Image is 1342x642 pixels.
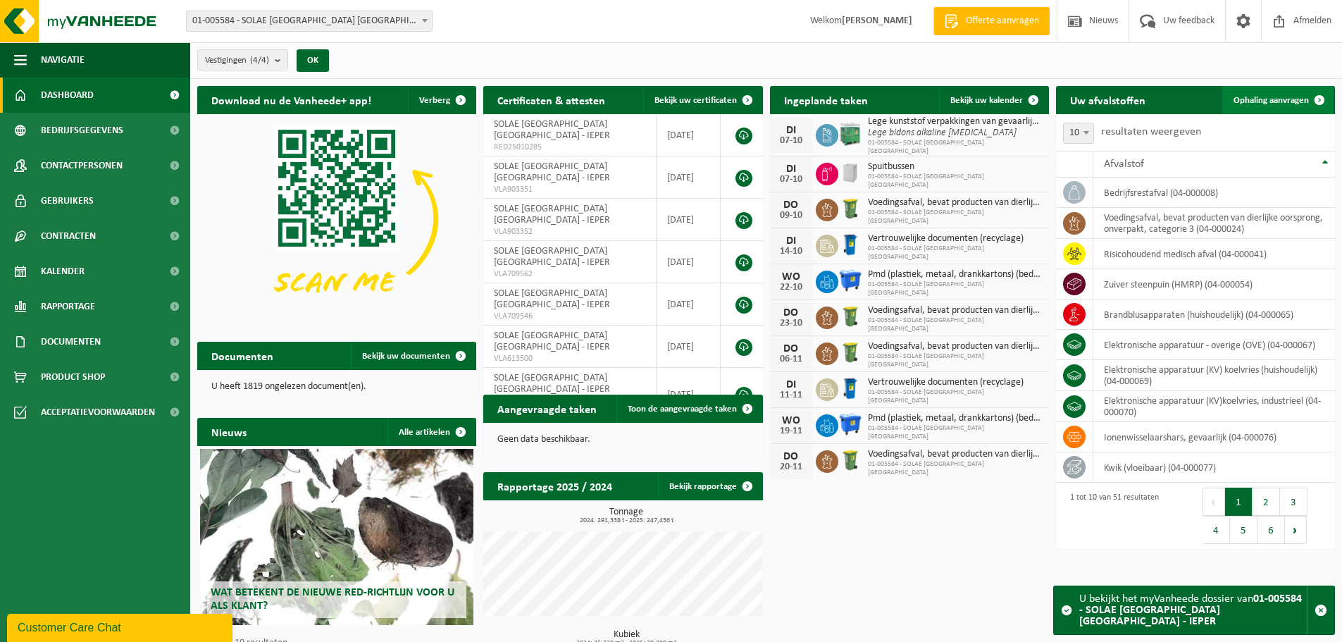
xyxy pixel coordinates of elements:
span: 01-005584 - SOLAE BELGIUM NV - IEPER [187,11,432,31]
img: WB-0240-HPE-GN-50 [838,340,862,364]
a: Offerte aanvragen [933,7,1050,35]
button: 3 [1280,488,1307,516]
td: [DATE] [657,326,721,368]
td: bedrijfsrestafval (04-000008) [1093,178,1335,208]
a: Bekijk uw documenten [351,342,475,370]
td: elektronische apparatuur (KV) koelvries (huishoudelijk) (04-000069) [1093,360,1335,391]
div: DO [777,199,805,211]
span: Navigatie [41,42,85,78]
div: DI [777,163,805,175]
img: WB-0240-HPE-GN-50 [838,304,862,328]
td: kwik (vloeibaar) (04-000077) [1093,452,1335,483]
span: Ophaling aanvragen [1234,96,1309,105]
div: WO [777,271,805,283]
img: WB-0240-HPE-BE-09 [838,233,862,257]
a: Bekijk uw certificaten [643,86,762,114]
td: [DATE] [657,156,721,199]
span: Verberg [419,96,450,105]
img: PB-HB-1400-HPE-GN-11 [838,121,862,147]
span: Afvalstof [1104,159,1144,170]
img: Download de VHEPlus App [197,114,476,323]
span: Rapportage [41,289,95,324]
a: Toon de aangevraagde taken [616,395,762,423]
td: elektronische apparatuur (KV)koelvries, industrieel (04-000070) [1093,391,1335,422]
span: 01-005584 - SOLAE [GEOGRAPHIC_DATA] [GEOGRAPHIC_DATA] [868,280,1042,297]
span: Dashboard [41,78,94,113]
button: 2 [1253,488,1280,516]
a: Bekijk uw kalender [939,86,1048,114]
span: Vertrouwelijke documenten (recyclage) [868,233,1042,245]
td: [DATE] [657,199,721,241]
td: [DATE] [657,114,721,156]
td: [DATE] [657,368,721,421]
div: DO [777,307,805,319]
td: voedingsafval, bevat producten van dierlijke oorsprong, onverpakt, categorie 3 (04-000024) [1093,208,1335,239]
div: 1 tot 10 van 51 resultaten [1063,486,1159,545]
td: elektronische apparatuur - overige (OVE) (04-000067) [1093,330,1335,360]
span: Bekijk uw certificaten [654,96,737,105]
img: WB-0240-HPE-GN-50 [838,197,862,221]
span: 01-005584 - SOLAE [GEOGRAPHIC_DATA] [GEOGRAPHIC_DATA] [868,424,1042,441]
div: 07-10 [777,136,805,146]
span: SOLAE [GEOGRAPHIC_DATA] [GEOGRAPHIC_DATA] - IEPER [494,288,610,310]
button: 4 [1203,516,1230,544]
span: SOLAE [GEOGRAPHIC_DATA] [GEOGRAPHIC_DATA] - IEPER [494,204,610,226]
span: Vertrouwelijke documenten (recyclage) [868,377,1042,388]
h2: Download nu de Vanheede+ app! [197,86,385,113]
button: Vestigingen(4/4) [197,49,288,70]
span: SOLAE [GEOGRAPHIC_DATA] [GEOGRAPHIC_DATA] - IEPER [494,331,610,352]
span: Voedingsafval, bevat producten van dierlijke oorsprong, onverpakt, categorie 3 [868,341,1042,352]
td: ionenwisselaarshars, gevaarlijk (04-000076) [1093,422,1335,452]
span: Wat betekent de nieuwe RED-richtlijn voor u als klant? [211,587,454,612]
strong: [PERSON_NAME] [842,16,912,26]
span: Acceptatievoorwaarden [41,395,155,430]
span: Voedingsafval, bevat producten van dierlijke oorsprong, onverpakt, categorie 3 [868,305,1042,316]
h2: Documenten [197,342,287,369]
span: 10 [1064,123,1093,143]
span: Voedingsafval, bevat producten van dierlijke oorsprong, onverpakt, categorie 3 [868,449,1042,460]
span: VLA709562 [494,268,645,280]
td: zuiver steenpuin (HMRP) (04-000054) [1093,269,1335,300]
span: 01-005584 - SOLAE BELGIUM NV - IEPER [186,11,433,32]
div: DO [777,343,805,354]
span: Bekijk uw documenten [362,352,450,361]
span: 01-005584 - SOLAE [GEOGRAPHIC_DATA] [GEOGRAPHIC_DATA] [868,209,1042,226]
h2: Aangevraagde taken [483,395,611,422]
span: SOLAE [GEOGRAPHIC_DATA] [GEOGRAPHIC_DATA] - IEPER [494,161,610,183]
a: Ophaling aanvragen [1222,86,1334,114]
div: WO [777,415,805,426]
span: Product Shop [41,359,105,395]
label: resultaten weergeven [1101,126,1201,137]
button: Verberg [408,86,475,114]
strong: 01-005584 - SOLAE [GEOGRAPHIC_DATA] [GEOGRAPHIC_DATA] - IEPER [1079,593,1302,627]
span: SOLAE [GEOGRAPHIC_DATA] [GEOGRAPHIC_DATA] - IEPER [494,119,610,141]
span: Contactpersonen [41,148,123,183]
span: VLA709546 [494,311,645,322]
div: 20-11 [777,462,805,472]
span: VLA903352 [494,226,645,237]
span: 01-005584 - SOLAE [GEOGRAPHIC_DATA] [GEOGRAPHIC_DATA] [868,139,1042,156]
span: Kalender [41,254,85,289]
a: Wat betekent de nieuwe RED-richtlijn voor u als klant? [200,449,473,625]
span: 01-005584 - SOLAE [GEOGRAPHIC_DATA] [GEOGRAPHIC_DATA] [868,460,1042,477]
h2: Nieuws [197,418,261,445]
span: Pmd (plastiek, metaal, drankkartons) (bedrijven) [868,269,1042,280]
td: [DATE] [657,283,721,326]
div: 22-10 [777,283,805,292]
img: WB-0240-HPE-BE-09 [838,376,862,400]
div: DI [777,379,805,390]
button: 6 [1257,516,1285,544]
td: [DATE] [657,241,721,283]
div: DI [777,125,805,136]
button: Previous [1203,488,1225,516]
span: RED25010285 [494,142,645,153]
h2: Rapportage 2025 / 2024 [483,472,626,500]
span: SOLAE [GEOGRAPHIC_DATA] [GEOGRAPHIC_DATA] - IEPER [494,246,610,268]
span: 01-005584 - SOLAE [GEOGRAPHIC_DATA] [GEOGRAPHIC_DATA] [868,388,1042,405]
span: VLA903351 [494,184,645,195]
a: Bekijk rapportage [658,472,762,500]
span: 01-005584 - SOLAE [GEOGRAPHIC_DATA] [GEOGRAPHIC_DATA] [868,352,1042,369]
span: 01-005584 - SOLAE [GEOGRAPHIC_DATA] [GEOGRAPHIC_DATA] [868,316,1042,333]
span: Voedingsafval, bevat producten van dierlijke oorsprong, onverpakt, categorie 3 [868,197,1042,209]
span: Bekijk uw kalender [950,96,1023,105]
